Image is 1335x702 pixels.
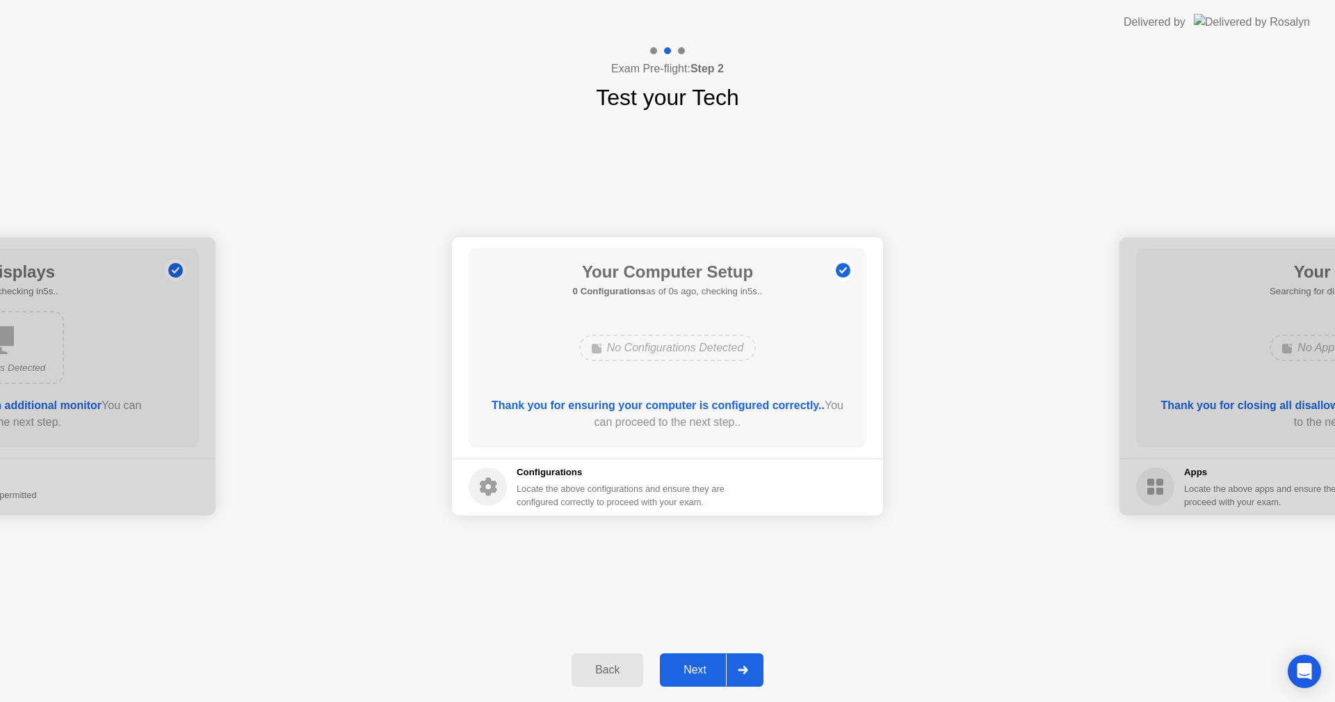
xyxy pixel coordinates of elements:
h1: Test your Tech [596,81,739,114]
img: Delivered by Rosalyn [1194,14,1310,30]
div: Next [664,664,726,676]
div: You can proceed to the next step.. [489,397,847,431]
button: Back [572,653,643,687]
div: Delivered by [1124,14,1186,31]
div: No Configurations Detected [579,335,756,361]
b: Step 2 [690,63,724,74]
div: Locate the above configurations and ensure they are configured correctly to proceed with your exam. [517,482,727,509]
div: Back [576,664,639,676]
h1: Your Computer Setup [573,260,763,285]
h4: Exam Pre-flight: [611,61,724,77]
b: 0 Configurations [573,286,646,296]
h5: as of 0s ago, checking in5s.. [573,285,763,298]
div: Open Intercom Messenger [1288,655,1321,688]
button: Next [660,653,763,687]
h5: Configurations [517,465,727,479]
b: Thank you for ensuring your computer is configured correctly.. [492,399,825,411]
